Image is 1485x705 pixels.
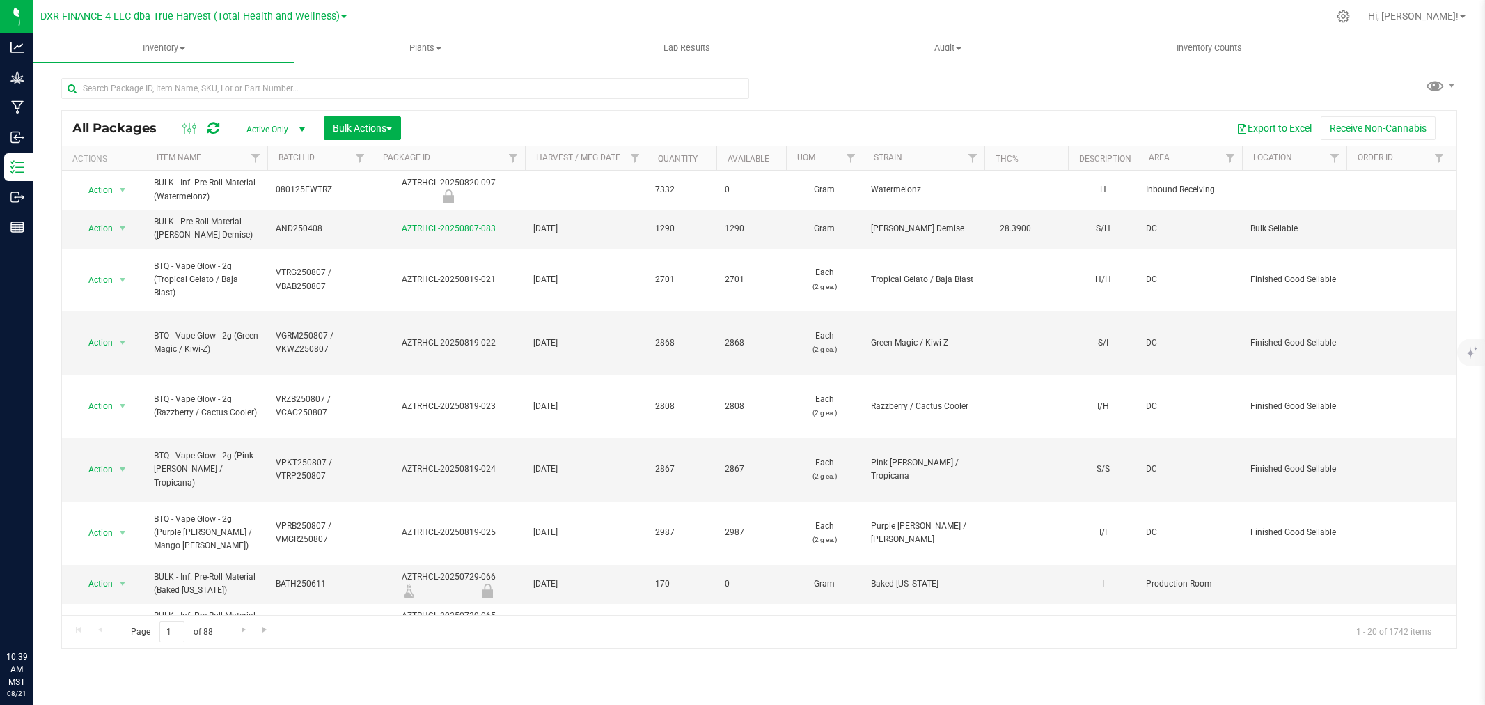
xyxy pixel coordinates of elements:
span: 2987 [655,526,708,539]
span: Gram [794,183,854,196]
span: Inventory [33,42,294,54]
span: [DATE] [533,222,638,235]
span: 2868 [725,336,778,350]
span: Action [76,270,113,290]
a: Description [1079,154,1131,164]
span: BTQ - Vape Glow - 2g (Purple [PERSON_NAME] / Mango [PERSON_NAME]) [154,513,259,553]
div: I [1076,576,1129,592]
a: Item Name [157,153,201,162]
a: Filter [244,146,267,170]
a: AZTRHCL-20250807-083 [402,224,496,233]
span: BTQ - Vape Glow - 2g (Razzberry / Cactus Cooler) [154,393,259,419]
input: 1 [159,621,184,643]
div: AZTRHCL-20250819-025 [370,526,527,539]
a: Harvest / Mfg Date [536,153,620,162]
span: 0 [725,578,778,591]
span: Action [76,613,113,633]
span: All Packages [72,121,171,136]
span: Production Room [1146,578,1234,591]
span: BTQ - Vape Glow - 2g (Green Magic / Kiwi-Z) [154,330,259,356]
span: 1290 [655,222,708,235]
div: AZTRHCL-20250729-066 [370,571,527,598]
span: Inbound Receiving [1146,183,1234,196]
a: Inventory Counts [1078,33,1339,63]
span: 2808 [655,400,708,413]
p: (2 g ea.) [794,406,854,419]
span: DXR FINANCE 4 LLC dba True Harvest (Total Health and Wellness) [40,10,340,22]
span: BTQ - Vape Glow - 2g (Tropical Gelato / Baja Blast) [154,260,259,300]
span: VTRG250807 / VBAB250807 [276,266,363,293]
iframe: Resource center [14,594,56,635]
span: AND250408 [276,222,363,235]
span: Action [76,574,113,594]
span: select [114,396,132,416]
span: select [114,460,132,479]
span: DC [1146,526,1234,539]
inline-svg: Reports [10,220,24,234]
span: 0 [725,183,778,196]
span: Each [794,266,854,293]
span: 2701 [655,273,708,286]
span: select [114,574,132,594]
div: Manage settings [1335,10,1352,23]
span: Lab Results [645,42,729,54]
div: AZTRHCL-20250819-021 [370,273,527,286]
span: Audit [818,42,1078,54]
span: select [114,523,132,543]
span: Purple [PERSON_NAME] / [PERSON_NAME] [871,520,976,546]
span: Finished Good Sellable [1250,273,1338,286]
div: AZTRHCL-20250819-022 [370,336,527,350]
span: Hi, [PERSON_NAME]! [1368,10,1459,22]
span: Tropical Gelato / Baja Blast [871,273,976,286]
span: [DATE] [533,400,638,413]
p: (2 g ea.) [794,280,854,293]
a: Quantity [658,154,698,164]
inline-svg: Inventory [10,160,24,174]
span: [DATE] [533,526,638,539]
span: DC [1146,273,1234,286]
span: Action [76,333,113,352]
span: Finished Good Sellable [1250,400,1338,413]
div: H [1076,182,1129,198]
span: 080125FWTRZ [276,183,363,196]
span: BULK - Inf. Pre-Roll Material (Watermelonz) [154,176,259,203]
span: Action [76,219,113,238]
span: Baked [US_STATE] [871,578,976,591]
span: 2867 [725,463,778,476]
span: Watermelonz [871,183,976,196]
a: Available [728,154,769,164]
div: AZTRHCL-20250819-023 [370,400,527,413]
span: VRZB250807 / VCAC250807 [276,393,363,419]
span: Each [794,393,854,419]
span: 7332 [655,183,708,196]
span: DC [1146,222,1234,235]
span: VPRB250807 / VMGR250807 [276,520,363,546]
span: Each [794,330,854,356]
span: Inventory Counts [1158,42,1261,54]
p: (2 g ea.) [794,533,854,546]
div: Newly Received [370,189,527,203]
span: [DATE] [533,273,638,286]
span: Action [76,180,113,200]
inline-svg: Inbound [10,130,24,144]
span: VGRM250807 / VKWZ250807 [276,330,363,356]
a: Location [1253,153,1292,162]
span: Finished Good Sellable [1250,526,1338,539]
div: S/I [1076,335,1129,351]
span: 2701 [725,273,778,286]
span: Pink [PERSON_NAME] / Tropicana [871,456,976,483]
span: Each [794,520,854,546]
span: 2808 [725,400,778,413]
div: AZTRHCL-20250729-065 [370,610,527,637]
span: [DATE] [533,336,638,350]
button: Receive Non-Cannabis [1321,116,1436,140]
input: Search Package ID, Item Name, SKU, Lot or Part Number... [61,78,749,99]
span: select [114,219,132,238]
a: Filter [840,146,863,170]
span: select [114,270,132,290]
span: DC [1146,400,1234,413]
div: I/H [1076,398,1129,415]
div: Lab Sample [370,584,448,598]
button: Export to Excel [1227,116,1321,140]
iframe: Resource center unread badge [41,591,58,608]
